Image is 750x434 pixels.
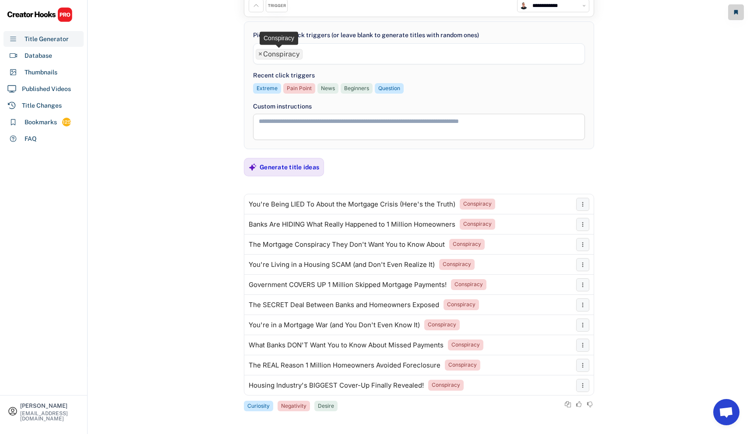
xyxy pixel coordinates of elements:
[249,322,420,329] div: You're in a Mortgage War (and You Don't Even Know It)
[256,49,303,59] li: Conspiracy
[287,85,312,92] div: Pain Point
[22,101,62,110] div: Title Changes
[249,362,440,369] div: The REAL Reason 1 Million Homeowners Avoided Foreclosure
[448,361,477,369] div: Conspiracy
[453,241,481,248] div: Conspiracy
[447,301,475,308] div: Conspiracy
[7,7,73,22] img: CHPRO%20Logo.svg
[22,84,71,94] div: Published Videos
[378,85,400,92] div: Question
[713,399,739,425] a: Open chat
[321,85,335,92] div: News
[428,321,456,329] div: Conspiracy
[463,200,492,208] div: Conspiracy
[432,381,460,389] div: Conspiracy
[249,201,455,208] div: You're Being LIED To About the Mortgage Crisis (Here's the Truth)
[260,163,319,171] div: Generate title ideas
[20,411,80,421] div: [EMAIL_ADDRESS][DOMAIN_NAME]
[25,68,57,77] div: Thumbnails
[454,281,483,288] div: Conspiracy
[344,85,369,92] div: Beginners
[25,118,57,127] div: Bookmarks
[268,3,286,9] div: TRIGGER
[249,382,424,389] div: Housing Industry's BIGGEST Cover-Up Finally Revealed!
[25,35,69,44] div: Title Generator
[249,301,439,308] div: The SECRET Deal Between Banks and Homeowners Exposed
[249,281,447,288] div: Government COVERS UP 1 Million Skipped Mortgage Payments!
[463,220,492,228] div: Conspiracy
[451,341,480,349] div: Conspiracy
[520,2,528,10] img: channels4_profile.jpg
[247,402,270,410] div: Curiosity
[62,119,71,126] div: 125
[253,102,585,111] div: Custom instructions
[249,342,444,349] div: What Banks DON'T Want You to Know About Missed Payments
[443,261,471,268] div: Conspiracy
[281,402,306,410] div: Negativity
[257,85,278,92] div: Extreme
[25,134,37,143] div: FAQ
[20,403,80,409] div: [PERSON_NAME]
[249,261,435,268] div: You're Living in a Housing SCAM (and Don't Even Realize It)
[318,402,334,410] div: Desire
[253,71,315,80] div: Recent click triggers
[249,221,455,228] div: Banks Are HIDING What Really Happened to 1 Million Homeowners
[253,31,479,40] div: Pick up to 10 click triggers (or leave blank to generate titles with random ones)
[258,51,262,58] span: ×
[249,241,445,248] div: The Mortgage Conspiracy They Don't Want You to Know About
[25,51,52,60] div: Database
